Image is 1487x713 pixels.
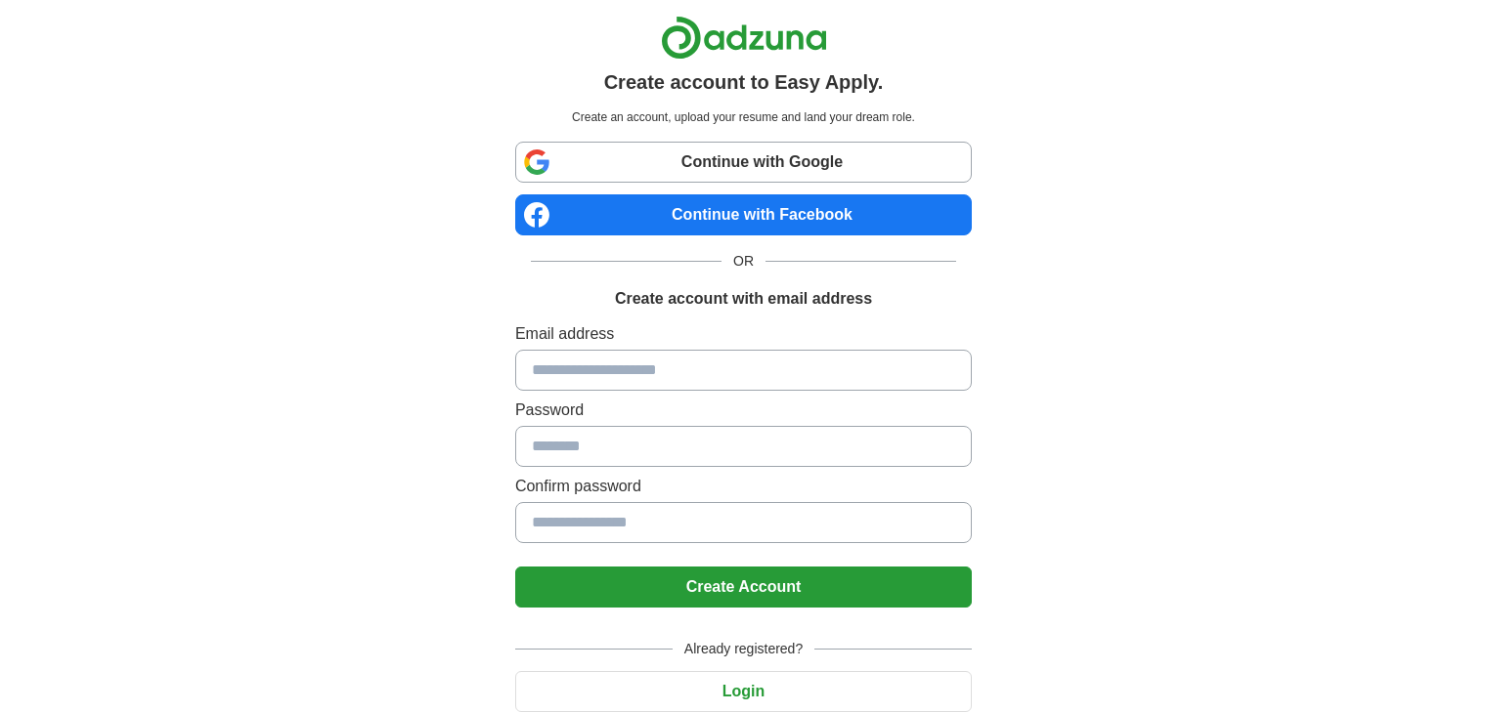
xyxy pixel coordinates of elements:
h1: Create account with email address [615,287,872,311]
h1: Create account to Easy Apply. [604,67,884,97]
button: Create Account [515,566,972,608]
a: Login [515,683,972,699]
span: OR [722,251,765,272]
button: Login [515,671,972,712]
a: Continue with Facebook [515,194,972,235]
a: Continue with Google [515,142,972,183]
label: Password [515,398,972,422]
img: Adzuna logo [661,16,827,60]
span: Already registered? [673,639,814,659]
p: Create an account, upload your resume and land your dream role. [519,108,968,126]
label: Email address [515,322,972,346]
label: Confirm password [515,475,972,498]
